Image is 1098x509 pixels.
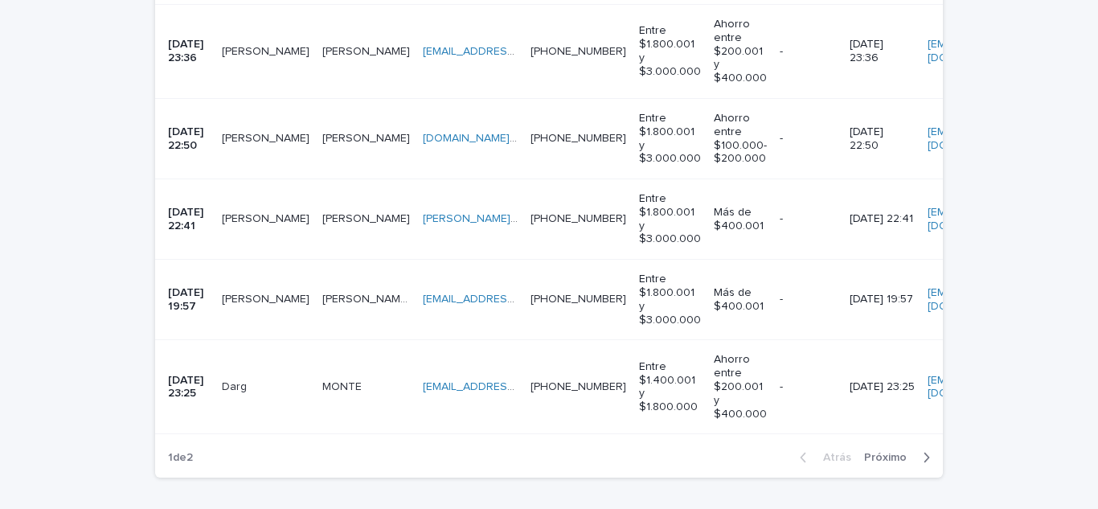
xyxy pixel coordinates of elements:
[928,39,1022,64] font: [EMAIL_ADDRESS][DOMAIN_NAME]
[423,46,604,57] a: [EMAIL_ADDRESS][DOMAIN_NAME]
[222,46,309,57] font: [PERSON_NAME]
[780,381,783,392] font: -
[850,381,915,392] font: [DATE] 23:25
[423,133,691,144] a: [DOMAIN_NAME][EMAIL_ADDRESS][DOMAIN_NAME]
[531,133,626,144] a: [PHONE_NUMBER]
[222,129,313,146] p: Yennifer Morales
[928,286,1022,314] a: [EMAIL_ADDRESS][DOMAIN_NAME]
[222,133,309,144] font: [PERSON_NAME]
[850,293,913,305] font: [DATE] 19:57
[639,113,701,164] font: Entre $1.800.001 y $3.000.000
[423,293,604,305] a: [EMAIL_ADDRESS][DOMAIN_NAME]
[928,126,1022,151] font: [EMAIL_ADDRESS][DOMAIN_NAME]
[928,375,1022,400] font: [EMAIL_ADDRESS][DOMAIN_NAME]
[714,113,770,164] font: Ahorro entre $100.000- $200.000
[780,213,783,224] font: -
[531,381,626,392] a: [PHONE_NUMBER]
[787,450,858,465] button: Atrás
[850,39,887,64] font: [DATE] 23:36
[823,452,851,463] font: Atrás
[714,354,767,419] font: Ahorro entre $200.001 y $400.000
[168,375,207,400] font: [DATE] 23:25
[780,293,783,305] font: -
[850,126,887,151] font: [DATE] 22:50
[322,213,410,224] font: [PERSON_NAME]
[168,126,207,151] font: [DATE] 22:50
[928,374,1022,401] a: [EMAIL_ADDRESS][DOMAIN_NAME]
[928,38,1022,65] a: [EMAIL_ADDRESS][DOMAIN_NAME]
[531,213,626,224] a: [PHONE_NUMBER]
[322,381,362,392] font: MONTE
[850,213,913,224] font: [DATE] 22:41
[423,381,604,392] a: [EMAIL_ADDRESS][DOMAIN_NAME]
[714,207,764,232] font: Más de $400.001
[168,207,207,232] font: [DATE] 22:41
[531,293,626,305] a: [PHONE_NUMBER]
[423,213,692,224] a: [PERSON_NAME][EMAIL_ADDRESS][DOMAIN_NAME]
[168,452,173,463] font: 1
[928,207,1022,232] font: [EMAIL_ADDRESS][DOMAIN_NAME]
[639,273,701,325] font: Entre $1.800.001 y $3.000.000
[222,381,247,392] font: Darg
[714,287,764,312] font: Más de $400.001
[168,287,207,312] font: [DATE] 19:57
[531,46,626,57] a: [PHONE_NUMBER]
[780,133,783,144] font: -
[928,125,1022,153] a: [EMAIL_ADDRESS][DOMAIN_NAME]
[639,25,701,76] font: Entre $1.800.001 y $3.000.000
[858,450,943,465] button: Próximo
[780,46,783,57] font: -
[322,133,410,144] font: [PERSON_NAME]
[168,39,207,64] font: [DATE] 23:36
[322,293,501,305] font: [PERSON_NAME] [PERSON_NAME]
[222,293,309,305] font: [PERSON_NAME]
[186,452,193,463] font: 2
[928,287,1022,312] font: [EMAIL_ADDRESS][DOMAIN_NAME]
[928,206,1022,233] a: [EMAIL_ADDRESS][DOMAIN_NAME]
[322,46,410,57] font: [PERSON_NAME]
[173,452,186,463] font: de
[639,193,701,244] font: Entre $1.800.001 y $3.000.000
[864,452,907,463] font: Próximo
[714,18,767,84] font: Ahorro entre $200.001 y $400.000
[222,213,309,224] font: [PERSON_NAME]
[639,361,699,413] font: Entre $1.400.001 y $1.800.000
